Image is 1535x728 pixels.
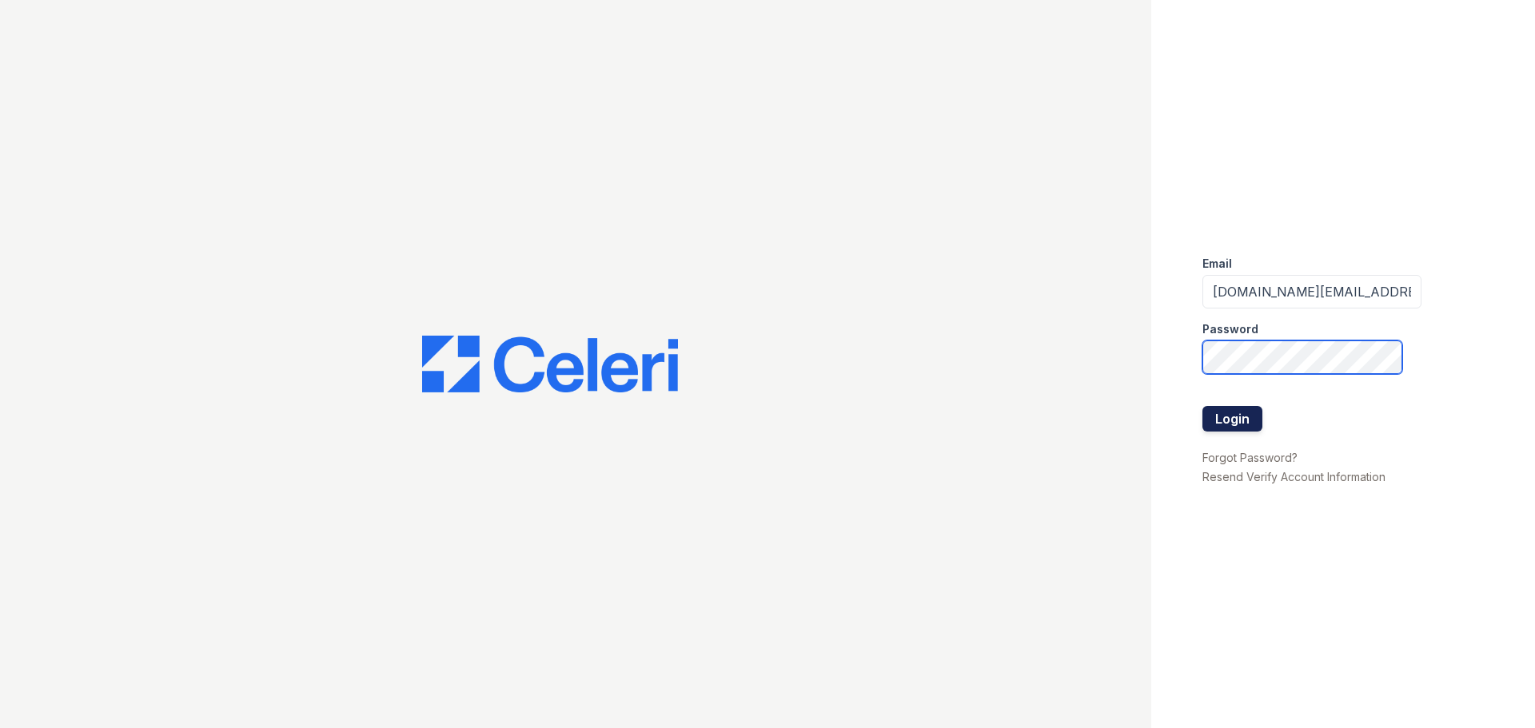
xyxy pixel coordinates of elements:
[1202,470,1385,483] a: Resend Verify Account Information
[1202,256,1232,272] label: Email
[1202,406,1262,432] button: Login
[1202,321,1258,337] label: Password
[422,336,678,393] img: CE_Logo_Blue-a8612792a0a2168367f1c8372b55b34899dd931a85d93a1a3d3e32e68fde9ad4.png
[1202,451,1298,464] a: Forgot Password?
